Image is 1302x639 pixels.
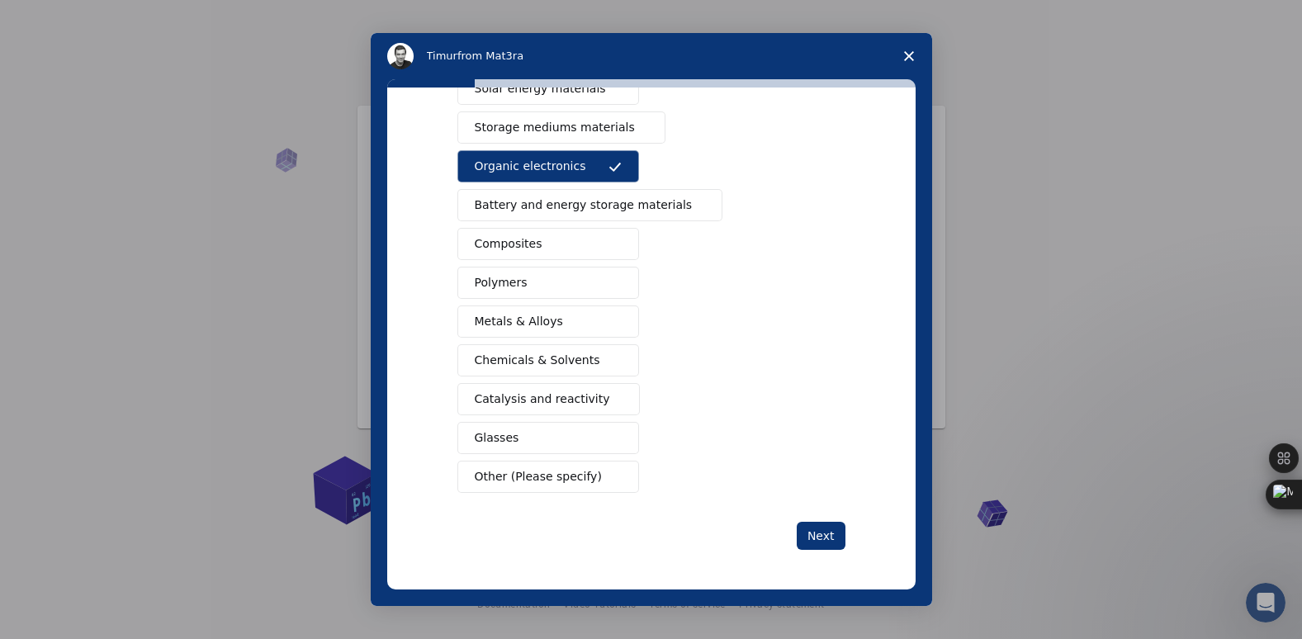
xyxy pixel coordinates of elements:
button: Storage mediums materials [457,111,665,144]
button: Battery and energy storage materials [457,189,723,221]
button: Metals & Alloys [457,305,639,338]
button: Solar energy materials [457,73,639,105]
button: Composites [457,228,639,260]
span: Composites [475,235,542,253]
span: Battery and energy storage materials [475,196,693,214]
button: Polymers [457,267,639,299]
span: Organic electronics [475,158,586,175]
span: Other (Please specify) [475,468,602,485]
button: Next [797,522,845,550]
button: Organic electronics [457,150,639,182]
span: from Mat3ra [457,50,523,62]
span: Storage mediums materials [475,119,635,136]
span: Glasses [475,429,519,447]
button: Catalysis and reactivity [457,383,641,415]
span: Timur [427,50,457,62]
span: Catalysis and reactivity [475,390,610,408]
span: Polymers [475,274,528,291]
button: Chemicals & Solvents [457,344,639,376]
span: Chemicals & Solvents [475,352,600,369]
span: Solar energy materials [475,80,606,97]
button: Glasses [457,422,639,454]
span: Metals & Alloys [475,313,563,330]
img: Profile image for Timur [387,43,414,69]
span: Close survey [886,33,932,79]
button: Other (Please specify) [457,461,639,493]
span: Support [33,12,92,26]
